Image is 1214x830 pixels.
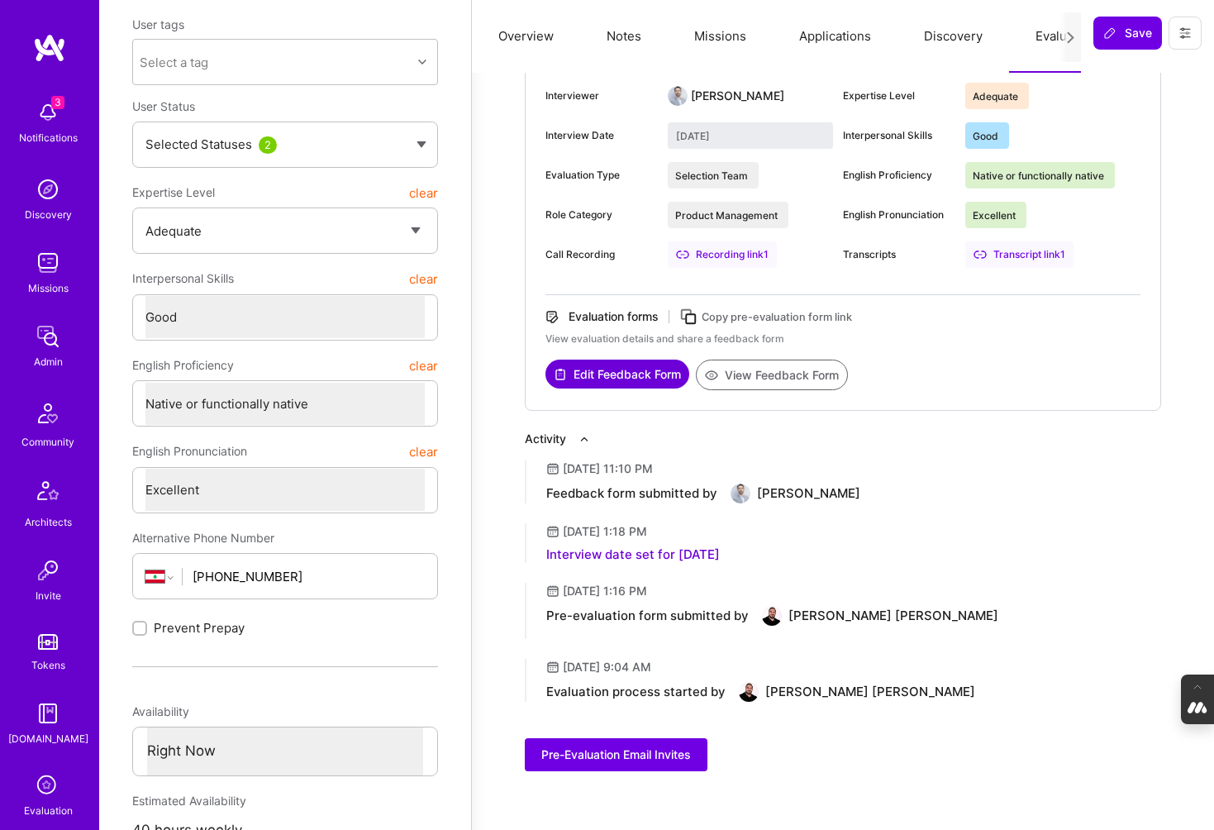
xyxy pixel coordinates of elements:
div: 2 [259,136,277,154]
img: logo [33,33,66,63]
span: Expertise Level [132,178,215,207]
div: Admin [34,353,63,370]
img: guide book [31,697,64,730]
div: Pre-evaluation form submitted by [546,608,749,624]
div: Copy pre-evaluation form link [702,308,852,326]
div: Community [21,433,74,451]
div: Missions [28,279,69,297]
div: [PERSON_NAME] [691,88,784,104]
img: User Avatar [668,86,688,106]
img: tokens [38,634,58,650]
div: Select a tag [140,53,208,70]
label: User tags [132,17,184,32]
div: Evaluation [24,802,73,819]
img: discovery [31,173,64,206]
img: bell [31,96,64,129]
span: 3 [51,96,64,109]
div: [DATE] 9:04 AM [563,659,651,675]
div: Transcript link 1 [965,241,1074,268]
button: Save [1093,17,1162,50]
img: Architects [28,474,68,513]
div: Discovery [25,206,72,223]
button: clear [409,264,438,293]
div: [PERSON_NAME] [PERSON_NAME] [765,684,975,700]
div: [DATE] 1:16 PM [563,583,647,599]
i: icon Next [1064,31,1077,44]
span: Selected Statuses [145,136,252,152]
button: clear [409,178,438,207]
a: Transcript link1 [965,241,1074,268]
i: icon SelectionTeam [32,770,64,802]
span: English Pronunciation [132,436,247,466]
div: English Pronunciation [843,207,952,222]
div: [PERSON_NAME] [757,485,860,502]
input: +1 (000) 000-0000 [193,556,425,598]
div: Role Category [545,207,655,222]
div: Activity [525,431,566,447]
span: Alternative Phone Number [132,531,274,545]
div: [DATE] 11:10 PM [563,460,653,477]
div: Evaluation process started by [546,684,726,700]
div: Evaluation Type [545,168,655,183]
div: Expertise Level [843,88,952,103]
div: Architects [25,513,72,531]
div: Interview date set for [DATE] [546,546,720,563]
button: View Feedback Form [696,360,848,390]
div: [PERSON_NAME] [PERSON_NAME] [788,608,998,624]
span: User Status [132,99,195,113]
a: Edit Feedback Form [545,360,689,390]
span: English Proficiency [132,351,234,380]
img: admin teamwork [31,320,64,353]
button: clear [409,351,438,380]
div: Interviewer [545,88,655,103]
img: User Avatar [739,682,759,702]
button: Pre-Evaluation Email Invites [525,738,707,771]
div: [DOMAIN_NAME] [8,730,88,747]
div: View evaluation details and share a feedback form [545,332,1140,346]
button: clear [409,436,438,466]
img: Community [28,394,68,433]
div: Interpersonal Skills [843,128,952,143]
div: Feedback form submitted by [546,485,717,502]
span: Pre-Evaluation Email Invites [541,747,691,763]
img: User Avatar [731,484,750,503]
div: Evaluation forms [569,308,659,325]
img: caret [417,141,426,148]
img: teamwork [31,246,64,279]
img: Invite [31,554,64,587]
span: Save [1103,25,1152,41]
div: Availability [132,697,438,727]
span: Interpersonal Skills [132,264,234,293]
i: icon Copy [679,308,698,327]
i: icon Chevron [418,58,426,66]
div: Call Recording [545,247,655,262]
div: Invite [36,587,61,604]
button: Edit Feedback Form [545,360,689,389]
div: Estimated Availability [132,786,438,816]
div: Tokens [31,656,65,674]
div: English Proficiency [843,168,952,183]
span: Prevent Prepay [154,619,245,637]
div: Transcripts [843,247,952,262]
a: Recording link1 [668,241,777,268]
img: User Avatar [762,606,782,626]
div: Interview Date [545,128,655,143]
div: Notifications [19,129,78,146]
div: Recording link 1 [668,241,777,268]
div: [DATE] 1:18 PM [563,523,647,540]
